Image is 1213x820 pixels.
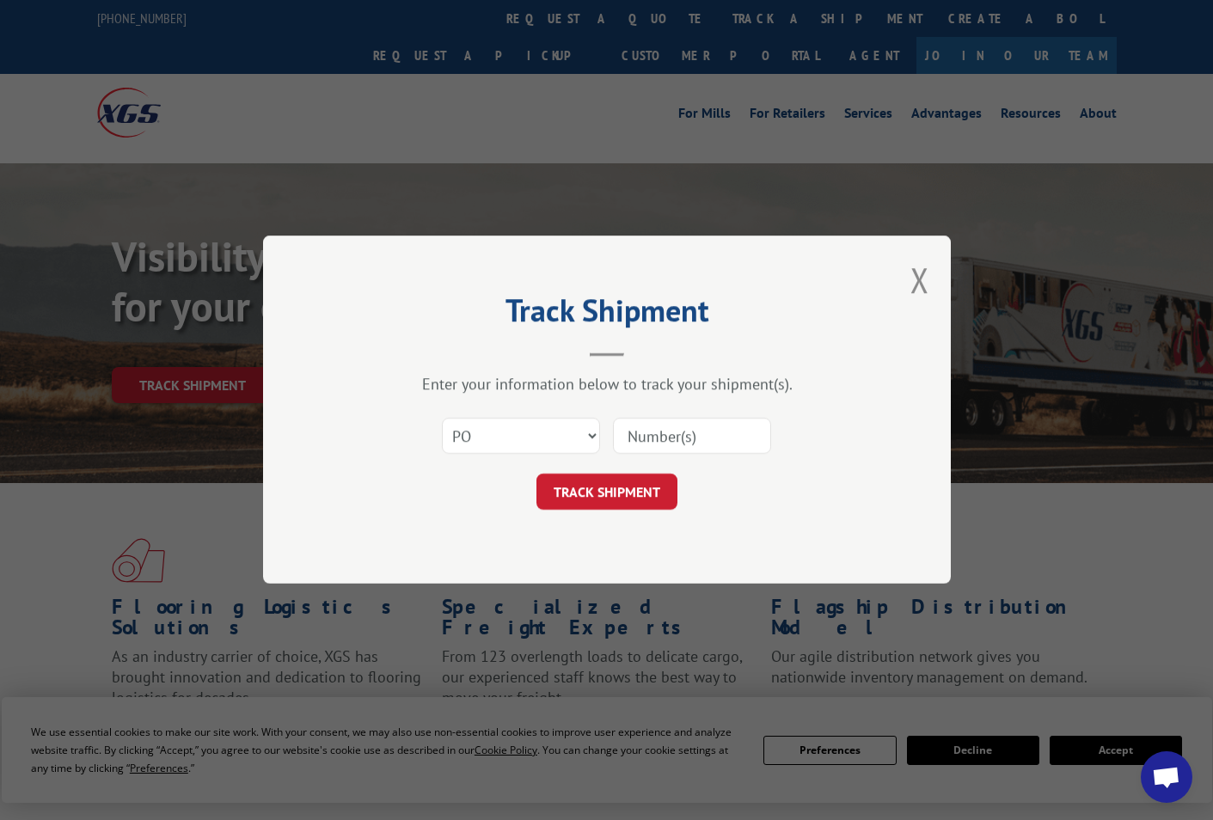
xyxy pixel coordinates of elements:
input: Number(s) [613,419,771,455]
div: Enter your information below to track your shipment(s). [349,375,865,395]
div: Open chat [1141,751,1192,803]
button: Close modal [910,257,929,303]
button: TRACK SHIPMENT [536,474,677,511]
h2: Track Shipment [349,298,865,331]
